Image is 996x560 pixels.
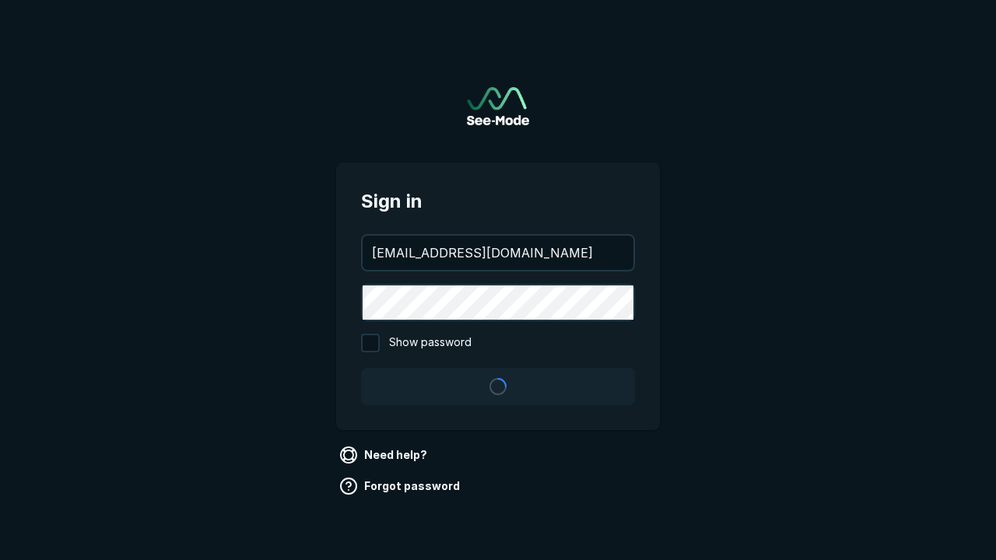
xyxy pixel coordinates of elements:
a: Go to sign in [467,87,529,125]
span: Sign in [361,187,635,215]
a: Need help? [336,443,433,467]
img: See-Mode Logo [467,87,529,125]
a: Forgot password [336,474,466,499]
span: Show password [389,334,472,352]
input: your@email.com [363,236,633,270]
